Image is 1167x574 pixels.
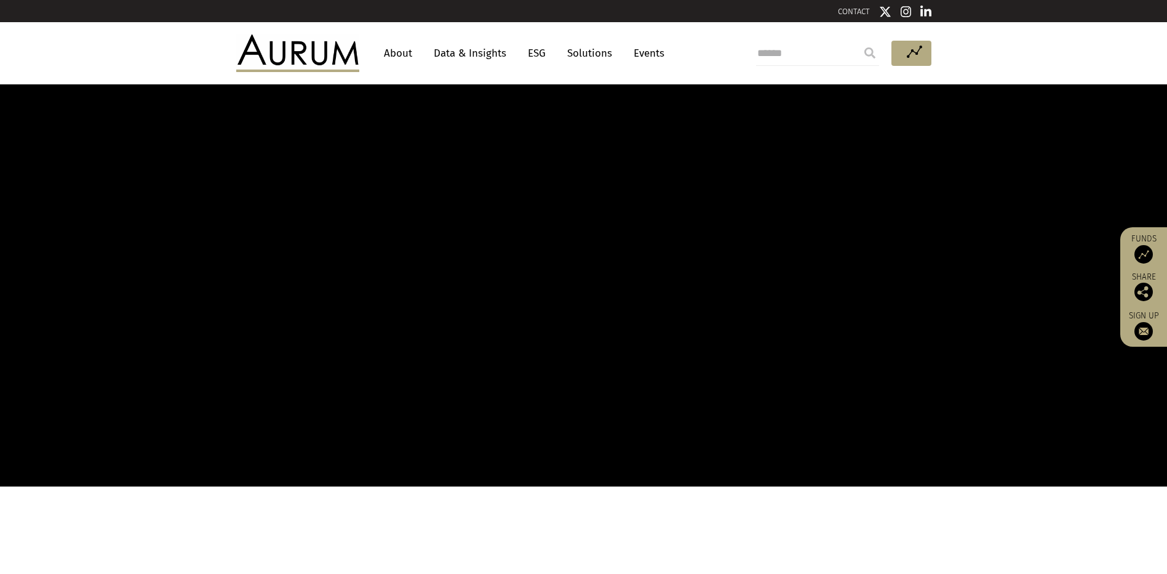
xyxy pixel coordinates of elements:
[561,42,618,65] a: Solutions
[1134,283,1153,301] img: Share this post
[428,42,512,65] a: Data & Insights
[1134,322,1153,341] img: Sign up to our newsletter
[378,42,418,65] a: About
[627,42,664,65] a: Events
[858,41,882,65] input: Submit
[236,34,359,71] img: Aurum
[901,6,912,18] img: Instagram icon
[920,6,931,18] img: Linkedin icon
[1126,310,1161,341] a: Sign up
[522,42,552,65] a: ESG
[879,6,891,18] img: Twitter icon
[838,7,870,16] a: CONTACT
[1126,233,1161,264] a: Funds
[1126,273,1161,301] div: Share
[1134,245,1153,264] img: Access Funds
